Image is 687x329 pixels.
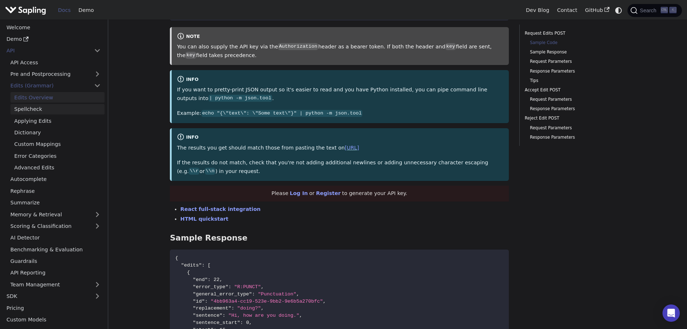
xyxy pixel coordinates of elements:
span: : [252,291,255,297]
h3: Sample Response [170,233,509,243]
a: Team Management [6,279,105,290]
span: , [323,299,326,304]
span: , [220,277,223,282]
span: : [231,306,234,311]
a: Contact [553,5,581,16]
a: Error Categories [10,151,105,161]
p: If the results do not match, check that you're not adding additional newlines or adding unnecessa... [177,159,504,176]
span: : [240,320,243,325]
a: Request Parameters [530,58,620,65]
a: Demo [75,5,98,16]
a: Demo [3,34,105,44]
a: [URL] [345,145,359,151]
a: Accept Edit POST [525,87,622,94]
span: : [223,313,225,318]
span: : [202,263,204,268]
span: , [261,306,264,311]
a: Custom Mappings [10,139,105,150]
span: { [175,255,178,261]
span: 0 [246,320,249,325]
span: "sentence_start" [193,320,240,325]
span: , [261,284,264,290]
a: Spellcheck [10,104,105,114]
a: API Reporting [6,268,105,278]
span: "id" [193,299,205,304]
button: Switch between dark and light mode (currently system mode) [613,5,624,16]
span: "general_error_type" [193,291,252,297]
a: Response Parameters [530,68,620,75]
code: \\r [189,168,199,175]
span: : [208,277,211,282]
a: Request Parameters [530,125,620,131]
div: info [177,75,504,84]
a: Sapling.ai [5,5,49,16]
kbd: K [669,7,677,13]
a: Dev Blog [522,5,553,16]
code: \\n [205,168,215,175]
span: "doing?" [237,306,261,311]
p: Example: [177,109,504,118]
a: Tips [530,77,620,84]
span: "error_type" [193,284,228,290]
code: Authorization [278,43,318,50]
a: Sample Response [530,49,620,56]
div: Open Intercom Messenger [662,304,680,322]
a: Edits Overview [10,92,105,103]
a: Advanced Edits [10,163,105,173]
span: "R:PUNCT" [234,284,261,290]
a: Pricing [3,303,105,313]
a: Request Edits POST [525,30,622,37]
a: Autocomplete [6,174,105,185]
a: AI Detector [6,233,105,243]
a: Summarize [6,198,105,208]
a: Sample Code [530,39,620,46]
a: Welcome [3,22,105,33]
a: Benchmarking & Evaluation [6,244,105,255]
span: 22 [213,277,219,282]
a: Response Parameters [530,105,620,112]
a: API [3,46,90,56]
a: Log In [290,190,308,196]
span: , [296,291,299,297]
a: GitHub [581,5,613,16]
code: key [185,52,196,59]
div: Please or to generate your API key. [170,186,509,202]
a: Guardrails [6,256,105,267]
span: "sentence" [193,313,223,318]
span: , [299,313,302,318]
p: If you want to pretty-print JSON output so it's easier to read and you have Python installed, you... [177,86,504,103]
a: Rephrase [6,186,105,196]
a: Docs [54,5,75,16]
span: [ [208,263,211,268]
div: info [177,133,504,142]
img: Sapling.ai [5,5,46,16]
a: Response Parameters [530,134,620,141]
a: Custom Models [3,315,105,325]
span: "end" [193,277,208,282]
button: Search (Ctrl+K) [627,4,682,17]
p: The results you get should match those from pasting the text on [177,144,504,152]
span: { [187,270,190,275]
a: Register [316,190,340,196]
code: echo "{\"text\": \"Some text\"}" | python -m json.tool [201,110,362,117]
a: SDK [3,291,90,302]
a: API Access [6,57,105,68]
span: , [249,320,252,325]
a: HTML quickstart [180,216,228,222]
span: : [228,284,231,290]
a: Pre and Postprocessing [6,69,105,79]
a: Scoring & Classification [6,221,105,231]
span: Search [638,8,661,13]
code: key [445,43,456,50]
p: You can also supply the API key via the header as a bearer token. If both the header and field ar... [177,43,504,60]
span: "Hi, how are you doing." [228,313,299,318]
span: "edits" [181,263,202,268]
a: Applying Edits [10,116,105,126]
div: note [177,33,504,41]
button: Collapse sidebar category 'API' [90,46,105,56]
a: Request Parameters [530,96,620,103]
span: "4bb963a4-cc19-523e-9bb2-9e6b5a270bfc" [211,299,323,304]
code: | python -m json.tool [208,95,272,102]
a: Memory & Retrieval [6,209,105,220]
a: Reject Edit POST [525,115,622,122]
